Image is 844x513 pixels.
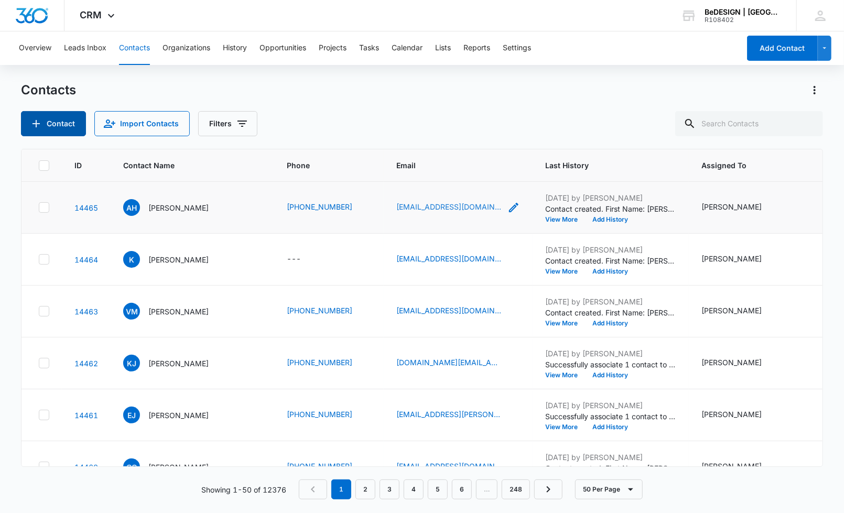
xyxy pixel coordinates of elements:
p: [DATE] by [PERSON_NAME] [545,296,676,307]
a: [EMAIL_ADDRESS][PERSON_NAME][DOMAIN_NAME] [396,409,501,420]
button: Reports [463,31,490,65]
button: Import Contacts [94,111,190,136]
div: Email - ejames.ida@gmail.com - Select to Edit Field [396,409,520,421]
a: [PHONE_NUMBER] [287,201,352,212]
button: Add History [585,320,635,326]
button: Actions [806,82,823,99]
button: Lists [435,31,451,65]
div: --- [287,253,301,266]
div: Contact Name - Annalisa Horvatich - Select to Edit Field [123,199,228,216]
button: Add History [585,268,635,275]
div: Email - annalisa@tx2modern.com - Select to Edit Field [396,201,520,214]
div: Assigned To - Jessica Estrada - Select to Edit Field [701,253,781,266]
a: [EMAIL_ADDRESS][DOMAIN_NAME] [396,201,501,212]
div: Email - kjm.design@comcast.net - Select to Edit Field [396,357,520,369]
div: Phone - (713) 875-7161 - Select to Edit Field [287,305,371,318]
a: [PHONE_NUMBER] [287,409,352,420]
a: Page 248 [502,479,530,499]
div: Assigned To - Lydia Meeks - Select to Edit Field [701,409,781,421]
p: Contact created. First Name: [PERSON_NAME] Last Name: [PERSON_NAME] Phone: [PHONE_NUMBER] Email: ... [545,203,676,214]
span: CO [123,459,140,475]
span: Email [396,160,505,171]
div: Phone - (713) 725-2177 - Select to Edit Field [287,357,371,369]
a: [EMAIL_ADDRESS][DOMAIN_NAME] [396,305,501,316]
div: account id [705,16,781,24]
button: History [223,31,247,65]
a: [DOMAIN_NAME][EMAIL_ADDRESS][DOMAIN_NAME] [396,357,501,368]
span: Assigned To [701,160,810,171]
button: Filters [198,111,257,136]
button: View More [545,424,585,430]
div: Assigned To - Lydia Meeks - Select to Edit Field [701,461,781,473]
p: [PERSON_NAME] [148,306,209,317]
div: Contact Name - Cecily Ojeda - Select to Edit Field [123,459,228,475]
a: Navigate to contact details page for Vesna Miller [74,307,98,316]
span: ID [74,160,83,171]
button: Settings [503,31,531,65]
div: Phone - (512) 431-1812 - Select to Edit Field [287,201,371,214]
p: [DATE] by [PERSON_NAME] [545,244,676,255]
div: [PERSON_NAME] [701,461,762,472]
a: Page 6 [452,479,472,499]
p: [PERSON_NAME] [148,410,209,421]
button: Tasks [359,31,379,65]
a: Page 5 [428,479,448,499]
div: [PERSON_NAME] [701,253,762,264]
p: [PERSON_NAME] [148,202,209,213]
p: [PERSON_NAME] [148,254,209,265]
span: KJ [123,355,140,372]
a: Next Page [534,479,562,499]
span: VM [123,303,140,320]
input: Search Contacts [675,111,823,136]
button: Add Contact [747,36,818,61]
button: Organizations [163,31,210,65]
div: [PERSON_NAME] [701,409,762,420]
div: Contact Name - Elizabeth James - Select to Edit Field [123,407,228,423]
span: Phone [287,160,356,171]
div: Phone - (832) 364-5214 - Select to Edit Field [287,461,371,473]
div: Contact Name - Ken - Select to Edit Field [123,251,228,268]
p: Contact created. First Name: [PERSON_NAME] Last Name: [PERSON_NAME] Phone: [PHONE_NUMBER] Email: ... [545,463,676,474]
div: [PERSON_NAME] [701,201,762,212]
div: Assigned To - Jessica Estrada - Select to Edit Field [701,305,781,318]
div: Phone - - Select to Edit Field [287,253,320,266]
button: 50 Per Page [575,479,643,499]
span: K [123,251,140,268]
a: Navigate to contact details page for Elizabeth James [74,411,98,420]
button: View More [545,372,585,378]
a: Navigate to contact details page for Ken [74,255,98,264]
p: Showing 1-50 of 12376 [201,484,286,495]
button: Overview [19,31,51,65]
p: Contact created. First Name: [PERSON_NAME]: [EMAIL_ADDRESS][DOMAIN_NAME] Retail Customer or Trade... [545,255,676,266]
p: Successfully associate 1 contact to "KJM Design" Organization. [545,359,676,370]
span: EJ [123,407,140,423]
p: [DATE] by [PERSON_NAME] [545,348,676,359]
button: View More [545,216,585,223]
div: Phone - (281) 743-5100 - Select to Edit Field [287,409,371,421]
div: [PERSON_NAME] [701,357,762,368]
span: AH [123,199,140,216]
span: Contact Name [123,160,246,171]
button: Add History [585,372,635,378]
div: Email - baldhawaiiguy@newbuild.com - Select to Edit Field [396,253,520,266]
button: View More [545,268,585,275]
p: [DATE] by [PERSON_NAME] [545,400,676,411]
a: Navigate to contact details page for Kathy Jacomini Masterson [74,359,98,368]
a: Page 4 [404,479,424,499]
div: Email - lancemiller@mac.com - Select to Edit Field [396,305,520,318]
p: [DATE] by [PERSON_NAME] [545,452,676,463]
a: Page 2 [355,479,375,499]
button: Opportunities [259,31,306,65]
nav: Pagination [299,479,562,499]
button: View More [545,320,585,326]
a: Navigate to contact details page for Cecily Ojeda [74,463,98,472]
a: [EMAIL_ADDRESS][DOMAIN_NAME] [396,461,501,472]
p: [DATE] by [PERSON_NAME] [545,192,676,203]
p: Contact created. First Name: [PERSON_NAME] Last Name: [PERSON_NAME] Phone: [PHONE_NUMBER] Email: ... [545,307,676,318]
button: Projects [319,31,347,65]
div: Contact Name - Vesna Miller - Select to Edit Field [123,303,228,320]
button: Calendar [392,31,423,65]
a: Navigate to contact details page for Annalisa Horvatich [74,203,98,212]
button: Add Contact [21,111,86,136]
p: [PERSON_NAME] [148,358,209,369]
